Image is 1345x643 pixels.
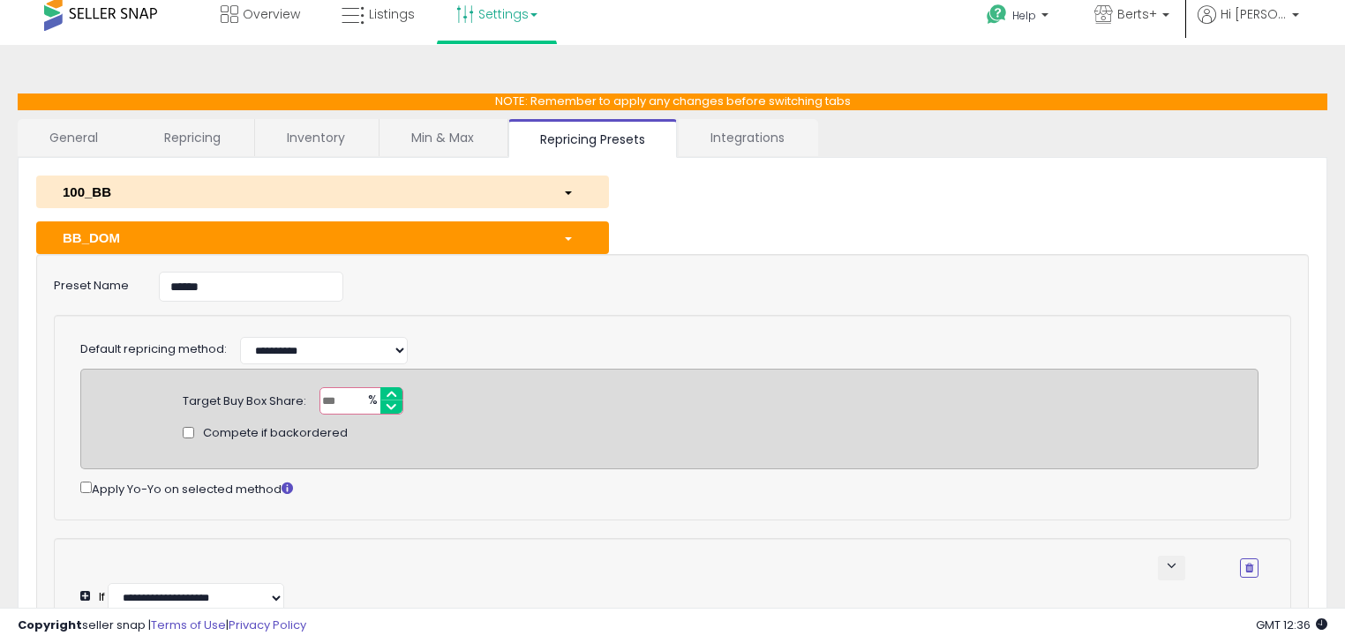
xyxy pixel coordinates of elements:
[41,272,146,295] label: Preset Name
[508,119,677,158] a: Repricing Presets
[369,5,415,23] span: Listings
[36,176,609,208] button: 100_BB
[49,228,550,247] div: BB_DOM
[1221,5,1287,23] span: Hi [PERSON_NAME]
[203,425,348,442] span: Compete if backordered
[18,119,131,156] a: General
[986,4,1008,26] i: Get Help
[229,617,306,633] a: Privacy Policy
[1117,5,1157,23] span: Berts+
[1012,8,1036,23] span: Help
[1245,563,1253,573] i: Remove Condition
[18,617,306,634] div: seller snap | |
[379,119,506,156] a: Min & Max
[1198,5,1299,45] a: Hi [PERSON_NAME]
[1256,617,1327,633] span: 2025-08-14 12:36 GMT
[255,119,377,156] a: Inventory
[243,5,300,23] span: Overview
[18,93,1327,110] p: NOTE: Remember to apply any changes before switching tabs
[357,388,386,415] span: %
[49,183,550,201] div: 100_BB
[80,478,1259,498] div: Apply Yo-Yo on selected method
[679,119,816,156] a: Integrations
[36,221,609,254] button: BB_DOM
[151,617,226,633] a: Terms of Use
[183,387,306,410] div: Target Buy Box Share:
[18,617,82,633] strong: Copyright
[80,341,227,358] label: Default repricing method:
[1163,557,1180,574] span: keyboard_arrow_down
[132,119,252,156] a: Repricing
[1158,556,1185,580] button: keyboard_arrow_down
